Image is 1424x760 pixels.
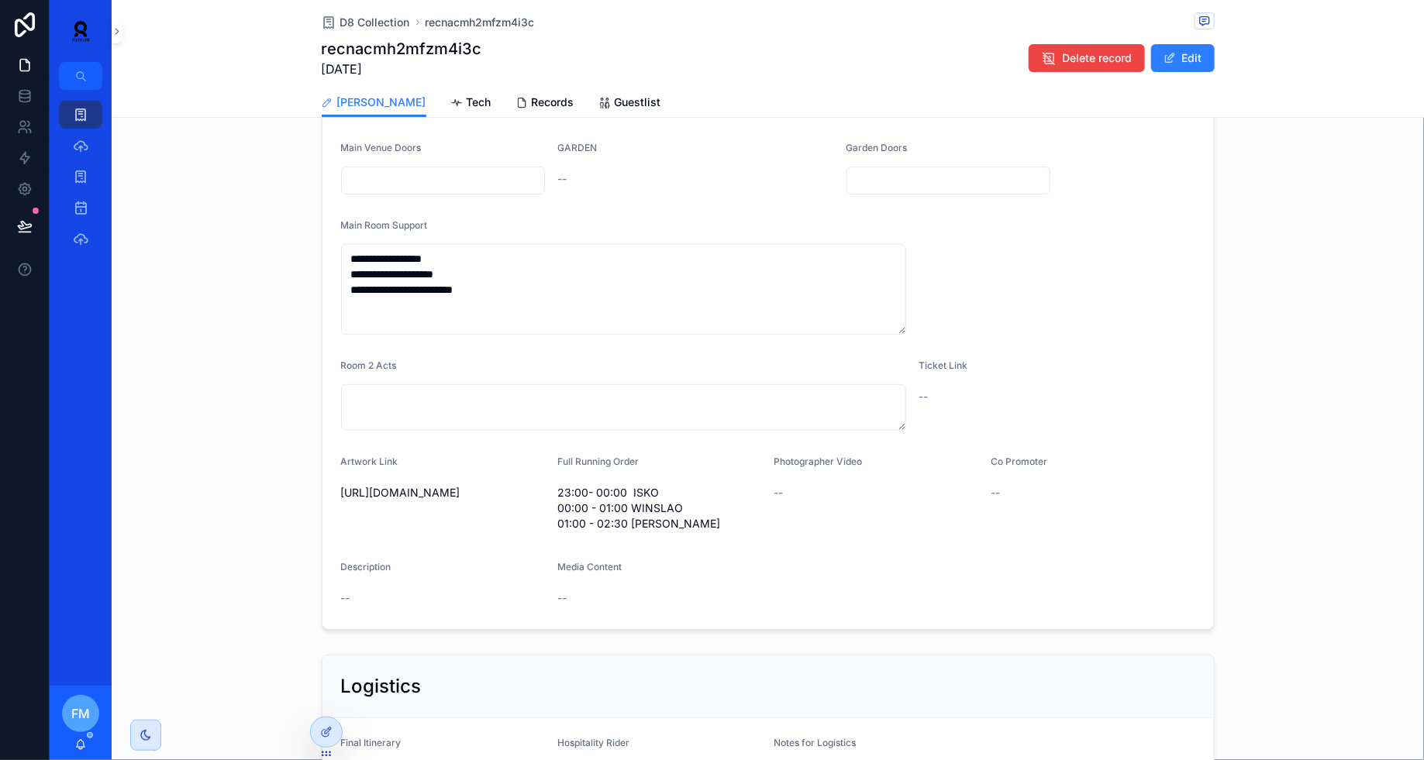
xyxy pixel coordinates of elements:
[451,88,491,119] a: Tech
[62,19,99,43] img: App logo
[557,171,567,187] span: --
[1063,50,1133,66] span: Delete record
[341,359,397,371] span: Room 2 Acts
[322,15,410,30] a: D8 Collection
[71,704,90,723] span: FM
[557,485,762,531] span: 23:00- 00:00 ISKO 00:00 - 01:00 WINSLAO 01:00 - 02:30 [PERSON_NAME]
[557,590,567,606] span: --
[846,142,908,153] span: Garden Doors
[557,142,597,153] span: GARDEN
[774,485,784,500] span: --
[322,88,426,118] a: [PERSON_NAME]
[1029,44,1145,72] button: Delete record
[341,590,350,606] span: --
[322,60,482,78] span: [DATE]
[467,95,491,110] span: Tech
[532,95,574,110] span: Records
[341,561,391,573] span: Description
[337,95,426,110] span: [PERSON_NAME]
[426,15,535,30] a: recnacmh2mfzm4i3c
[557,456,639,467] span: Full Running Order
[919,359,967,371] span: Ticket Link
[341,674,422,699] h2: Logistics
[774,456,863,467] span: Photographer Video
[341,219,428,231] span: Main Room Support
[1151,44,1215,72] button: Edit
[50,90,112,273] div: scrollable content
[322,38,482,60] h1: recnacmh2mfzm4i3c
[341,485,546,500] span: [URL][DOMAIN_NAME]
[340,15,410,30] span: D8 Collection
[557,737,629,748] span: Hospitality Rider
[615,95,661,110] span: Guestlist
[557,561,622,573] span: Media Content
[341,456,398,467] span: Artwork Link
[991,485,1000,500] span: --
[341,142,422,153] span: Main Venue Doors
[919,389,928,404] span: --
[341,737,402,748] span: Final Itinerary
[516,88,574,119] a: Records
[991,456,1047,467] span: Co Promoter
[599,88,661,119] a: Guestlist
[774,737,857,748] span: Notes for Logistics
